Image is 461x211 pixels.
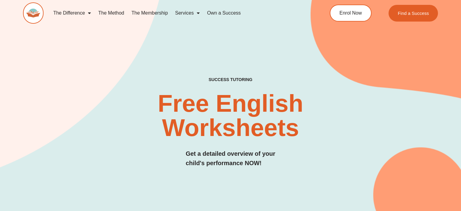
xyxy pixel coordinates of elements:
[50,6,306,20] nav: Menu
[172,6,203,20] a: Services
[203,6,244,20] a: Own a Success
[330,5,372,22] a: Enrol Now
[389,5,438,22] a: Find a Success
[169,77,292,82] h4: SUCCESS TUTORING​
[128,6,172,20] a: The Membership
[94,91,367,140] h2: Free English Worksheets​
[339,11,362,15] span: Enrol Now
[398,11,429,15] span: Find a Success
[186,149,276,168] h3: Get a detailed overview of your child's performance NOW!
[50,6,95,20] a: The Difference
[95,6,128,20] a: The Method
